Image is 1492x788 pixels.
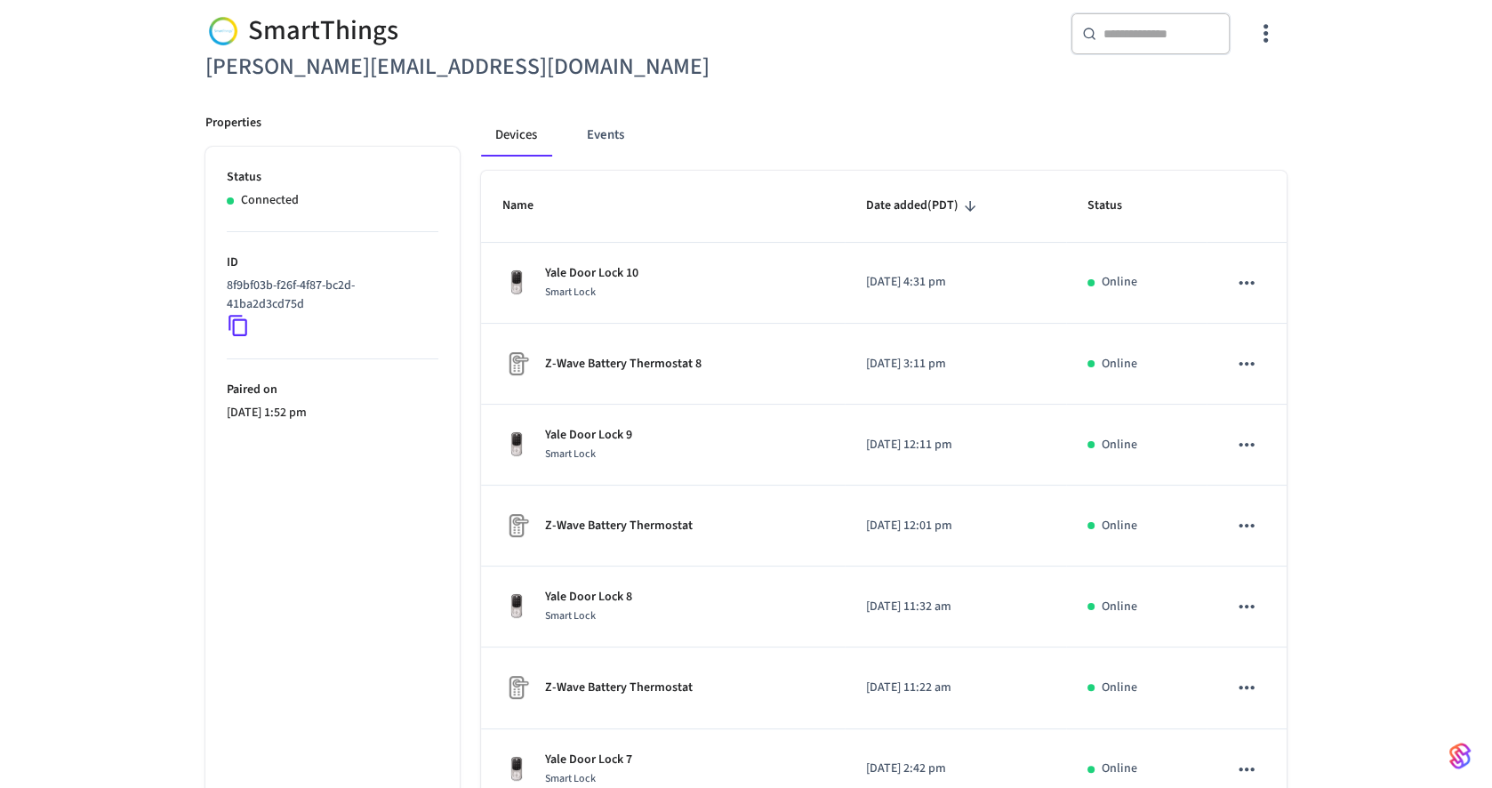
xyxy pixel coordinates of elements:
p: Status [227,168,438,187]
p: [DATE] 12:11 pm [866,436,1045,454]
p: [DATE] 12:01 pm [866,517,1045,535]
div: connected account tabs [481,114,1287,157]
span: Date added(PDT) [866,192,982,220]
p: Online [1102,760,1137,778]
p: Z-Wave Battery Thermostat 8 [545,355,702,374]
p: [DATE] 1:52 pm [227,404,438,422]
p: Online [1102,679,1137,697]
button: Devices [481,114,551,157]
p: Online [1102,598,1137,616]
p: Yale Door Lock 10 [545,264,638,283]
span: Smart Lock [545,285,596,300]
span: Name [502,192,557,220]
p: Z-Wave Battery Thermostat [545,679,693,697]
span: Smart Lock [545,608,596,623]
p: Yale Door Lock 7 [545,751,632,769]
p: [DATE] 2:42 pm [866,760,1045,778]
img: Yale Assure Touchscreen Wifi Smart Lock, Satin Nickel, Front [502,430,531,459]
span: Smart Lock [545,771,596,786]
p: Online [1102,517,1137,535]
p: Paired on [227,381,438,399]
img: Placeholder Lock Image [502,511,531,540]
h6: [PERSON_NAME][EMAIL_ADDRESS][DOMAIN_NAME] [205,49,735,85]
span: Status [1087,192,1145,220]
p: [DATE] 4:31 pm [866,273,1045,292]
p: [DATE] 11:22 am [866,679,1045,697]
img: Placeholder Lock Image [502,673,531,702]
p: [DATE] 11:32 am [866,598,1045,616]
div: SmartThings [205,12,735,49]
img: Yale Assure Touchscreen Wifi Smart Lock, Satin Nickel, Front [502,592,531,621]
p: Connected [241,191,299,210]
p: Online [1102,436,1137,454]
img: Placeholder Lock Image [502,350,531,378]
img: SeamLogoGradient.69752ec5.svg [1449,742,1471,770]
img: Yale Assure Touchscreen Wifi Smart Lock, Satin Nickel, Front [502,755,531,784]
p: Online [1102,273,1137,292]
p: Properties [205,114,261,133]
p: [DATE] 3:11 pm [866,355,1045,374]
button: Events [573,114,638,157]
p: 8f9bf03b-f26f-4f87-bc2d-41ba2d3cd75d [227,277,431,314]
p: Online [1102,355,1137,374]
p: ID [227,253,438,272]
p: Yale Door Lock 9 [545,426,632,445]
img: Yale Assure Touchscreen Wifi Smart Lock, Satin Nickel, Front [502,269,531,297]
p: Yale Door Lock 8 [545,588,632,607]
img: Smartthings Logo, Square [205,12,241,49]
span: Smart Lock [545,446,596,462]
p: Z-Wave Battery Thermostat [545,517,693,535]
